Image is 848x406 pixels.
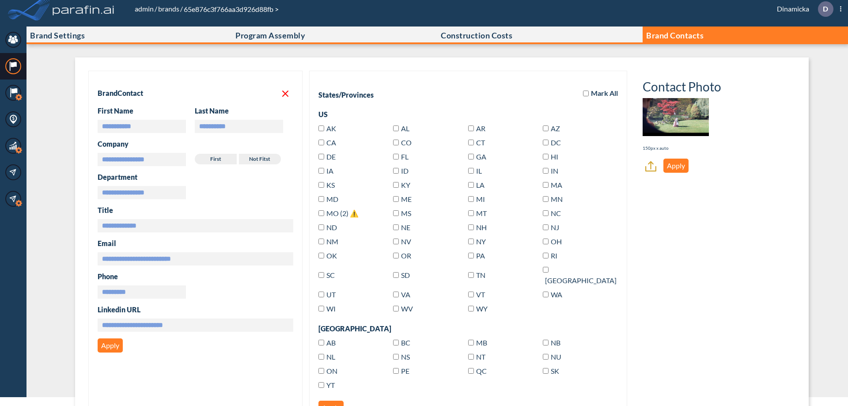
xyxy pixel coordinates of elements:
span: Montana(US) [476,209,487,217]
button: Program Assembly [232,27,437,44]
input: AK [318,125,324,131]
span: Massachusetts(US) [551,181,562,189]
input: ID [393,168,399,174]
input: AL [393,125,399,131]
input: NE [393,224,399,230]
p: Brand Settings [30,31,85,40]
input: DE [318,154,324,159]
input: NT [468,354,474,360]
button: Brand Settings [26,27,232,44]
input: WV [393,306,399,311]
span: Illinois(US) [476,167,482,175]
span: Kansas(US) [326,181,335,189]
input: NC [543,210,549,216]
span: Tennessee(US) [476,271,485,279]
span: Alabama(US) [401,124,409,133]
span: New Mexico(US) [326,237,338,246]
input: ND [318,224,324,230]
span: Vermont(US) [476,290,485,299]
div: Dinamicka [764,1,841,17]
span: Prince Edward Island(Canada) [401,367,409,375]
span: Pennsylvania(US) [476,251,485,260]
input: MB [468,340,474,345]
h3: Last Name [195,106,292,115]
input: GA [468,154,474,159]
span: Saskatchewan(Canada) [551,367,559,375]
p: D [823,5,828,13]
input: PA [468,253,474,258]
div: US [318,110,618,119]
input: IA [318,168,324,174]
span: Mark All [591,89,618,98]
li: / [157,4,183,14]
input: DC [543,140,549,145]
input: AB [318,340,324,345]
input: RI [543,253,549,258]
span: Michigan(US) [476,195,485,203]
input: ON [318,368,324,374]
span: Yukon(Canada) [326,381,335,389]
input: WA [543,292,549,297]
h3: Linkedin URL [98,305,293,314]
span: Texas(US) [545,276,617,285]
button: Brand Contacts [643,27,848,44]
span: Idaho(US) [401,167,409,175]
input: FL [393,154,399,159]
input: MN [543,196,549,202]
h3: Department [98,173,293,182]
input: TN [468,272,474,278]
span: Wyoming(US) [476,304,488,313]
input: VT [468,292,474,297]
span: Quebec(Canada) [476,367,487,375]
span: New Jersey(US) [551,223,559,231]
span: Wisconsin(US) [326,304,336,313]
h3: Title [98,206,293,215]
input: NS [393,354,399,360]
input: [GEOGRAPHIC_DATA] [543,267,549,273]
input: NL [318,354,324,360]
input: VA [393,292,399,297]
input: MI [468,196,474,202]
span: 65e876c3f766aa3d926d88fb > [183,5,280,13]
input: CA [318,140,324,145]
input: LA [468,182,474,188]
span: Indiana(US) [551,167,558,175]
span: Alberta(Canada) [326,338,336,347]
p: Construction Costs [441,31,512,40]
span: Iowa(US) [326,167,333,175]
input: YT [318,382,324,388]
input: NJ [543,224,549,230]
input: SC [318,272,324,278]
img: Contact Photo [643,98,709,136]
button: Apply [98,338,123,353]
span: California(US) [326,138,336,147]
input: KS [318,182,324,188]
span: Hawaii(US) [551,152,558,161]
input: WY [468,306,474,311]
input: HI [543,154,549,159]
span: South Carolina(US) [326,271,335,279]
span: Nevada(US) [401,237,411,246]
input: SD [393,272,399,278]
input: NM [318,239,324,244]
span: Maryland(US) [326,195,338,203]
span: Ohio(US) [551,237,562,246]
span: North Dakota(US) [326,223,337,231]
input: ME [393,196,399,202]
span: British Columbia(Canada) [401,338,410,347]
span: Oklahoma(US) [326,251,337,260]
p: Brand Contacts [646,31,704,40]
h3: Phone [98,272,293,281]
input: NY [468,239,474,244]
h2: Brand Contact [98,89,143,98]
span: Manitoba(Canada) [476,338,487,347]
span: Nunavut(Canada) [551,353,561,361]
span: Nova Scotia(Canada) [401,353,410,361]
span: Florida(US) [401,152,409,161]
input: BC [393,340,399,345]
span: South Dakota(US) [401,271,410,279]
input: MS [393,210,399,216]
span: Rhode Island(US) [551,251,557,260]
button: Delete contact [277,87,293,99]
input: NB [543,340,549,345]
